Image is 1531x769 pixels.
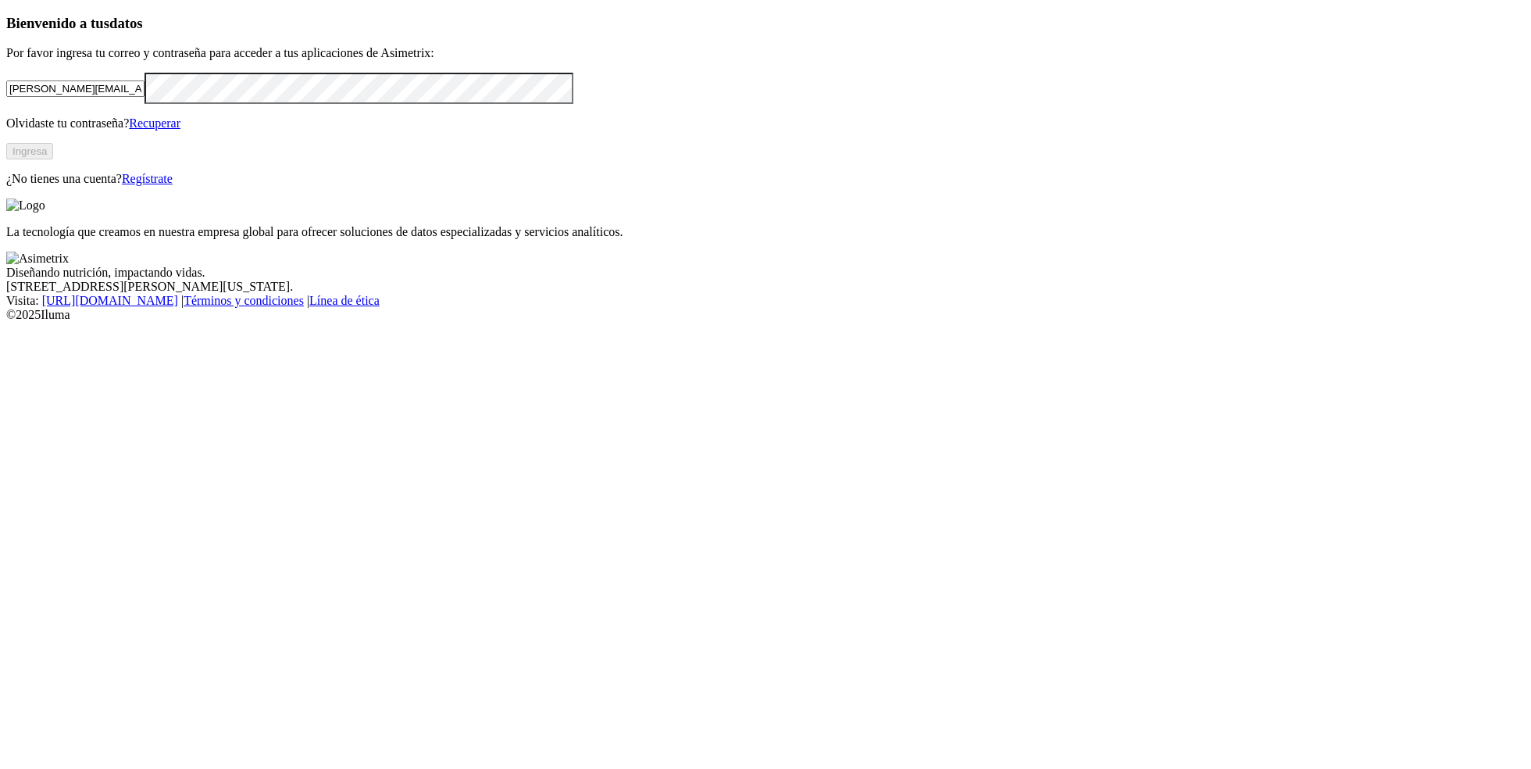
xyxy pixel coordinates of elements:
[6,172,1525,186] p: ¿No tienes una cuenta?
[6,308,1525,322] div: © 2025 Iluma
[6,80,145,97] input: Tu correo
[129,116,180,130] a: Recuperar
[6,143,53,159] button: Ingresa
[184,294,304,307] a: Términos y condiciones
[122,172,173,185] a: Regístrate
[109,15,143,31] span: datos
[6,266,1525,280] div: Diseñando nutrición, impactando vidas.
[6,116,1525,131] p: Olvidaste tu contraseña?
[42,294,178,307] a: [URL][DOMAIN_NAME]
[6,199,45,213] img: Logo
[309,294,380,307] a: Línea de ética
[6,225,1525,239] p: La tecnología que creamos en nuestra empresa global para ofrecer soluciones de datos especializad...
[6,46,1525,60] p: Por favor ingresa tu correo y contraseña para acceder a tus aplicaciones de Asimetrix:
[6,294,1525,308] div: Visita : | |
[6,252,69,266] img: Asimetrix
[6,15,1525,32] h3: Bienvenido a tus
[6,280,1525,294] div: [STREET_ADDRESS][PERSON_NAME][US_STATE].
